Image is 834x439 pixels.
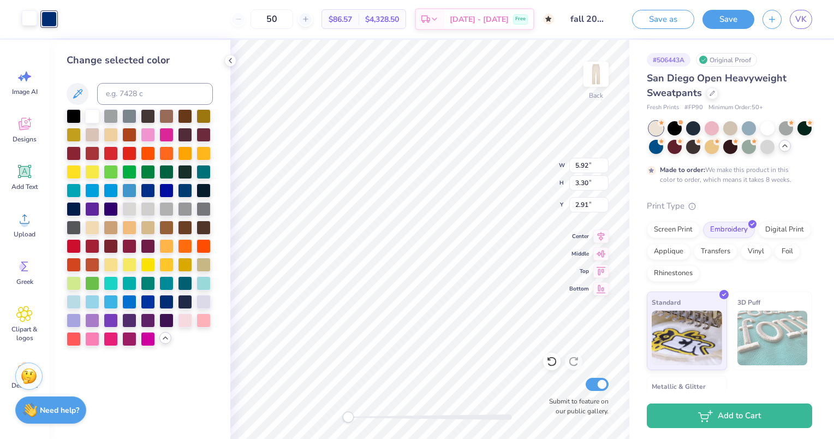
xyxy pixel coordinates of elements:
button: Save as [632,10,694,29]
span: Center [569,232,589,241]
span: Metallic & Glitter [652,381,706,392]
div: Screen Print [647,222,700,238]
button: Add to Cart [647,404,812,428]
span: Free [515,15,526,23]
span: Fresh Prints [647,103,679,112]
span: Minimum Order: 50 + [708,103,763,112]
span: Image AI [12,87,38,96]
button: Save [702,10,754,29]
span: Greek [16,277,33,286]
div: Accessibility label [343,412,354,423]
img: Standard [652,311,722,365]
input: e.g. 7428 c [97,83,213,105]
span: $4,328.50 [365,14,399,25]
span: Middle [569,250,589,258]
span: Add Text [11,182,38,191]
span: Standard [652,296,681,308]
span: Bottom [569,284,589,293]
div: Digital Print [758,222,811,238]
span: Decorate [11,381,38,390]
span: $86.57 [329,14,352,25]
span: VK [795,13,807,26]
img: Back [585,63,607,85]
span: Top [569,267,589,276]
span: Designs [13,135,37,144]
span: [DATE] - [DATE] [450,14,509,25]
input: – – [251,9,293,29]
div: Back [589,91,603,100]
strong: Need help? [40,405,79,416]
div: Original Proof [696,53,757,67]
div: Rhinestones [647,265,700,282]
div: Change selected color [67,53,213,68]
div: We make this product in this color to order, which means it takes 8 weeks. [660,165,794,185]
span: # FP90 [684,103,703,112]
span: Clipart & logos [7,325,43,342]
span: 3D Puff [737,296,760,308]
input: Untitled Design [562,8,616,30]
span: Upload [14,230,35,239]
div: Embroidery [703,222,755,238]
div: # 506443A [647,53,690,67]
div: Foil [775,244,800,260]
img: 3D Puff [737,311,808,365]
div: Transfers [694,244,737,260]
div: Applique [647,244,690,260]
div: Vinyl [741,244,771,260]
span: San Diego Open Heavyweight Sweatpants [647,72,787,99]
strong: Made to order: [660,165,705,174]
div: Print Type [647,200,812,212]
a: VK [790,10,812,29]
label: Submit to feature on our public gallery. [543,396,609,416]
